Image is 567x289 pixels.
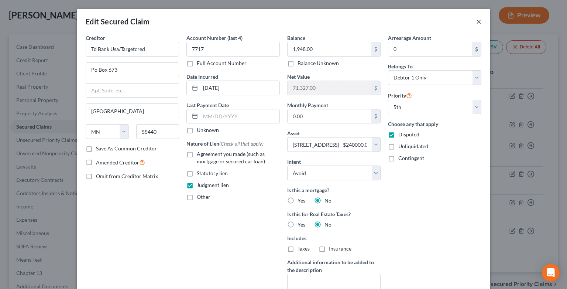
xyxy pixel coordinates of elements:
label: Net Value [287,73,310,81]
span: Unliquidated [398,143,428,149]
label: Arrearage Amount [388,34,431,42]
span: Taxes [298,245,310,252]
span: Judgment lien [197,182,229,188]
label: Balance [287,34,305,42]
span: (Check all that apply) [219,140,264,147]
input: 0.00 [288,109,371,123]
label: Balance Unknown [298,59,339,67]
label: Unknown [197,126,219,134]
div: $ [371,109,380,123]
span: No [324,221,331,228]
button: × [476,17,481,26]
span: Omit from Creditor Matrix [96,173,158,179]
span: Agreement you made (such as mortgage or secured car loan) [197,151,265,164]
label: Account Number (last 4) [186,34,243,42]
input: Enter address... [86,63,179,77]
label: Date Incurred [186,73,218,81]
span: Yes [298,221,305,228]
input: 0.00 [288,81,371,95]
span: Other [197,194,210,200]
label: Priority [388,91,412,100]
span: No [324,197,331,204]
label: Choose any that apply [388,120,481,128]
input: Enter zip... [136,124,179,139]
label: Monthly Payment [287,101,328,109]
span: Creditor [86,35,105,41]
input: 0.00 [288,42,371,56]
label: Full Account Number [197,59,247,67]
input: Enter city... [86,104,179,118]
span: Amended Creditor [96,159,139,166]
label: Save As Common Creditor [96,145,157,152]
input: Search creditor by name... [86,42,179,57]
label: Nature of Lien [186,140,264,147]
span: Disputed [398,131,419,137]
input: MM/DD/YYYY [200,109,279,123]
div: $ [371,42,380,56]
label: Includes [287,234,381,242]
label: Last Payment Date [186,101,229,109]
span: Statutory lien [197,170,228,176]
input: MM/DD/YYYY [200,81,279,95]
input: 0.00 [388,42,472,56]
span: Belongs To [388,63,413,69]
input: XXXX [186,42,280,57]
input: Apt, Suite, etc... [86,84,179,98]
span: Insurance [329,245,351,252]
label: Additional information to be added to the description [287,258,381,274]
label: Is this for Real Estate Taxes? [287,210,381,218]
div: $ [371,81,380,95]
label: Is this a mortgage? [287,186,381,194]
span: Contingent [398,155,424,161]
div: Edit Secured Claim [86,16,150,27]
div: $ [472,42,481,56]
span: Asset [287,130,300,136]
label: Intent [287,158,301,166]
div: Open Intercom Messenger [542,264,560,282]
span: Yes [298,197,305,204]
